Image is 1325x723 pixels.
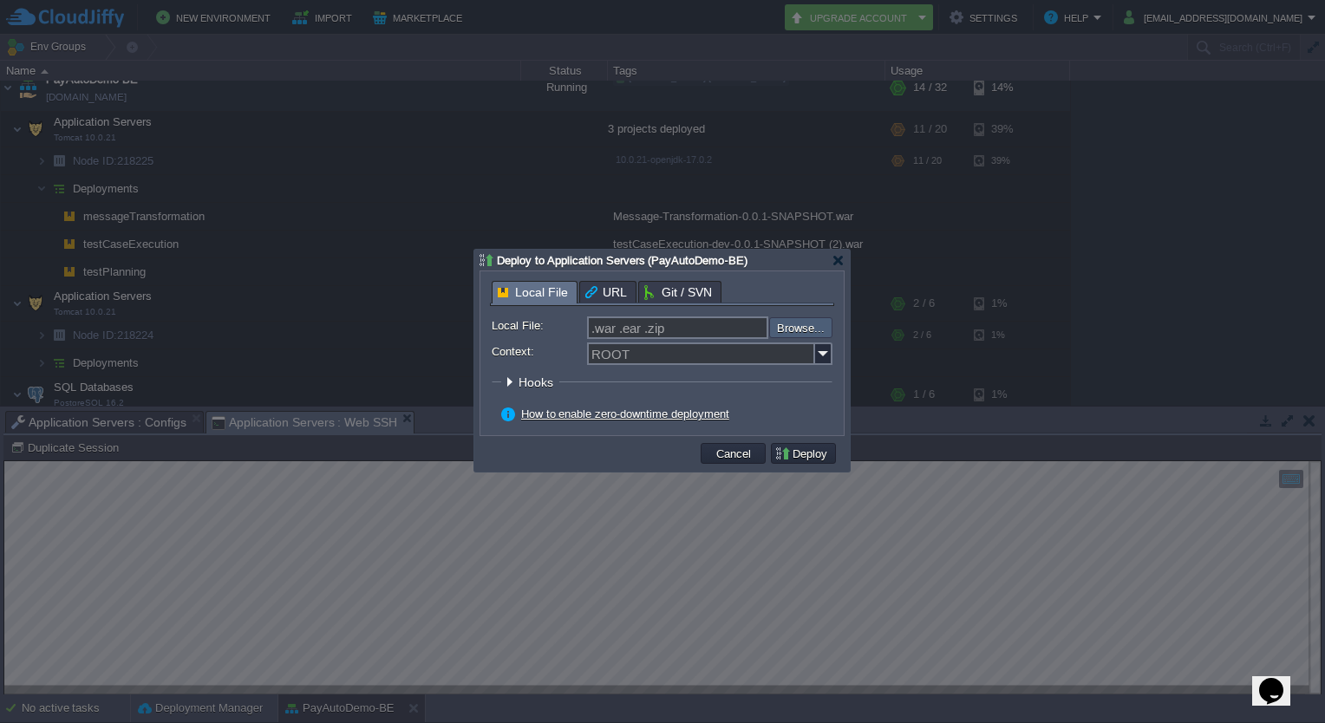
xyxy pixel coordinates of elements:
[492,342,585,361] label: Context:
[498,282,568,303] span: Local File
[1252,654,1308,706] iframe: chat widget
[585,282,627,303] span: URL
[519,375,558,389] span: Hooks
[521,407,729,420] a: How to enable zero-downtime deployment
[774,446,832,461] button: Deploy
[711,446,756,461] button: Cancel
[492,316,585,335] label: Local File:
[497,254,747,267] span: Deploy to Application Servers (PayAutoDemo-BE)
[644,282,712,303] span: Git / SVN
